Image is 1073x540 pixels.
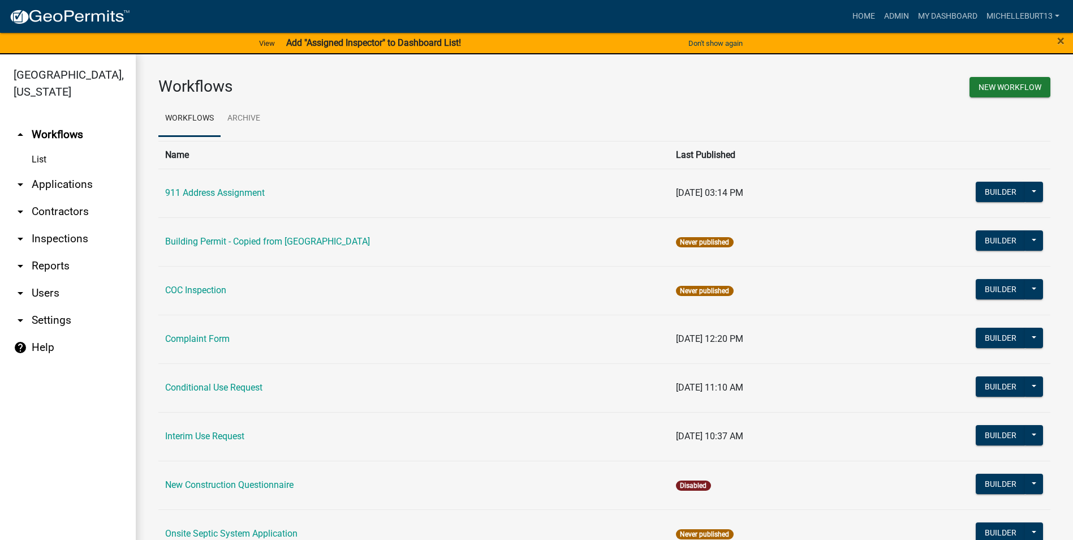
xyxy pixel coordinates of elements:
[676,382,743,393] span: [DATE] 11:10 AM
[969,77,1050,97] button: New Workflow
[14,232,27,246] i: arrow_drop_down
[676,333,743,344] span: [DATE] 12:20 PM
[14,286,27,300] i: arrow_drop_down
[1057,33,1065,49] span: ×
[1057,34,1065,48] button: Close
[221,101,267,137] a: Archive
[913,6,982,27] a: My Dashboard
[982,6,1064,27] a: michelleburt13
[669,141,859,169] th: Last Published
[880,6,913,27] a: Admin
[676,237,733,247] span: Never published
[684,34,747,53] button: Don't show again
[848,6,880,27] a: Home
[976,230,1025,251] button: Builder
[14,178,27,191] i: arrow_drop_down
[976,376,1025,397] button: Builder
[165,236,370,247] a: Building Permit - Copied from [GEOGRAPHIC_DATA]
[158,77,596,96] h3: Workflows
[14,205,27,218] i: arrow_drop_down
[165,187,265,198] a: 911 Address Assignment
[165,528,298,539] a: Onsite Septic System Application
[976,425,1025,445] button: Builder
[14,259,27,273] i: arrow_drop_down
[286,37,461,48] strong: Add "Assigned Inspector" to Dashboard List!
[165,333,230,344] a: Complaint Form
[165,431,244,442] a: Interim Use Request
[14,314,27,327] i: arrow_drop_down
[976,474,1025,494] button: Builder
[676,529,733,539] span: Never published
[158,141,669,169] th: Name
[165,382,262,393] a: Conditional Use Request
[255,34,279,53] a: View
[976,182,1025,202] button: Builder
[976,279,1025,299] button: Builder
[676,431,743,442] span: [DATE] 10:37 AM
[165,479,294,490] a: New Construction Questionnaire
[976,328,1025,348] button: Builder
[158,101,221,137] a: Workflows
[676,481,710,491] span: Disabled
[14,341,27,354] i: help
[676,187,743,198] span: [DATE] 03:14 PM
[676,286,733,296] span: Never published
[14,128,27,142] i: arrow_drop_up
[165,285,226,295] a: COC Inspection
